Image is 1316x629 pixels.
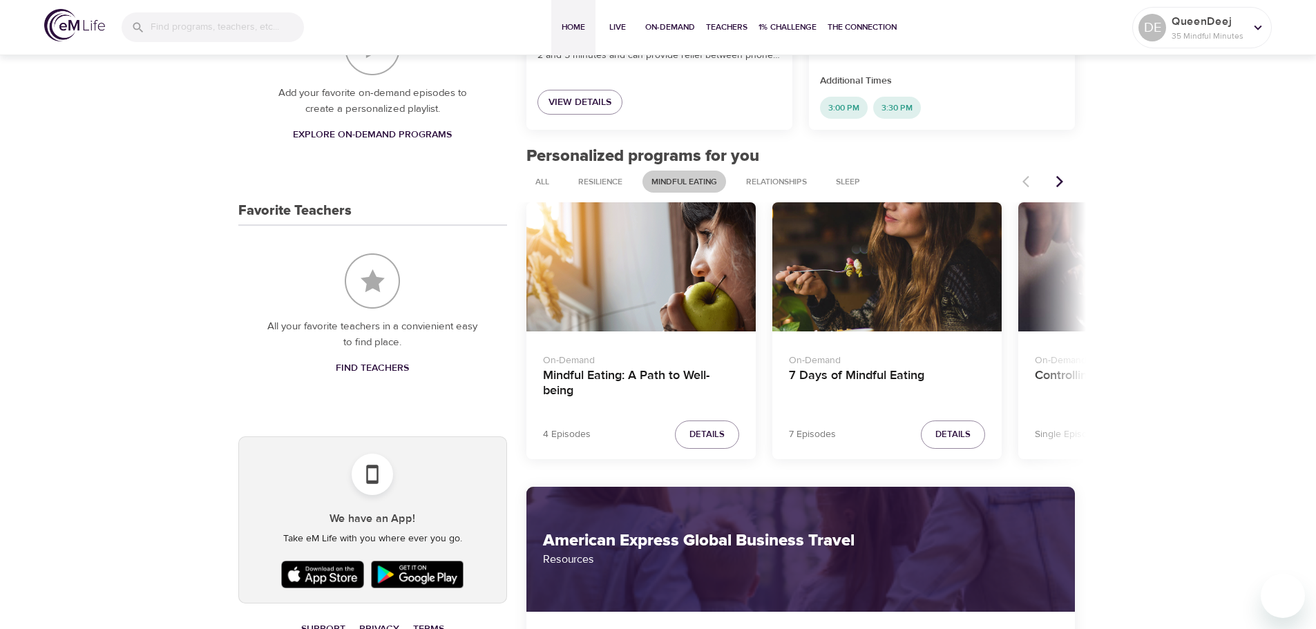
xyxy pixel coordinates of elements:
[820,102,868,114] span: 3:00 PM
[643,176,725,188] span: Mindful Eating
[543,551,1059,568] p: Resources
[526,171,558,193] div: All
[1035,348,1231,368] p: On-Demand
[675,420,739,449] button: Details
[820,74,1064,88] p: Additional Times
[645,20,695,35] span: On-Demand
[642,171,726,193] div: Mindful Eating
[527,176,557,188] span: All
[1035,427,1098,442] p: Single Episode
[1172,13,1245,30] p: QueenDeej
[789,348,985,368] p: On-Demand
[921,420,985,449] button: Details
[549,94,611,111] span: View Details
[266,86,479,117] p: Add your favorite on-demand episodes to create a personalized playlist.
[526,202,756,331] button: Mindful Eating: A Path to Well-being
[543,427,591,442] p: 4 Episodes
[1138,14,1166,41] div: DE
[1261,574,1305,618] iframe: Button to launch messaging window
[601,20,634,35] span: Live
[287,122,457,148] a: Explore On-Demand Programs
[706,20,747,35] span: Teachers
[1172,30,1245,42] p: 35 Mindful Minutes
[293,126,452,144] span: Explore On-Demand Programs
[238,203,352,219] h3: Favorite Teachers
[1045,166,1075,197] button: Next items
[543,348,739,368] p: On-Demand
[336,360,409,377] span: Find Teachers
[935,427,971,443] span: Details
[772,202,1002,331] button: 7 Days of Mindful Eating
[278,557,368,592] img: Apple App Store
[345,253,400,309] img: Favorite Teachers
[330,356,414,381] a: Find Teachers
[368,557,467,592] img: Google Play Store
[689,427,725,443] span: Details
[1018,202,1248,331] button: Controlling Your Comfort Foods
[557,20,590,35] span: Home
[759,20,817,35] span: 1% Challenge
[250,532,495,546] p: Take eM Life with you where ever you go.
[570,176,631,188] span: Resilience
[737,171,816,193] div: Relationships
[44,9,105,41] img: logo
[827,171,869,193] div: Sleep
[1035,368,1231,401] h4: Controlling Your Comfort Foods
[738,176,815,188] span: Relationships
[266,319,479,350] p: All your favorite teachers in a convienient easy to find place.
[820,97,868,119] div: 3:00 PM
[828,20,897,35] span: The Connection
[537,90,622,115] a: View Details
[828,176,868,188] span: Sleep
[789,427,836,442] p: 7 Episodes
[543,531,1059,551] h2: American Express Global Business Travel
[789,368,985,401] h4: 7 Days of Mindful Eating
[569,171,631,193] div: Resilience
[526,146,1076,166] h2: Personalized programs for you
[873,97,921,119] div: 3:30 PM
[250,512,495,526] h5: We have an App!
[543,368,739,401] h4: Mindful Eating: A Path to Well-being
[873,102,921,114] span: 3:30 PM
[151,12,304,42] input: Find programs, teachers, etc...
